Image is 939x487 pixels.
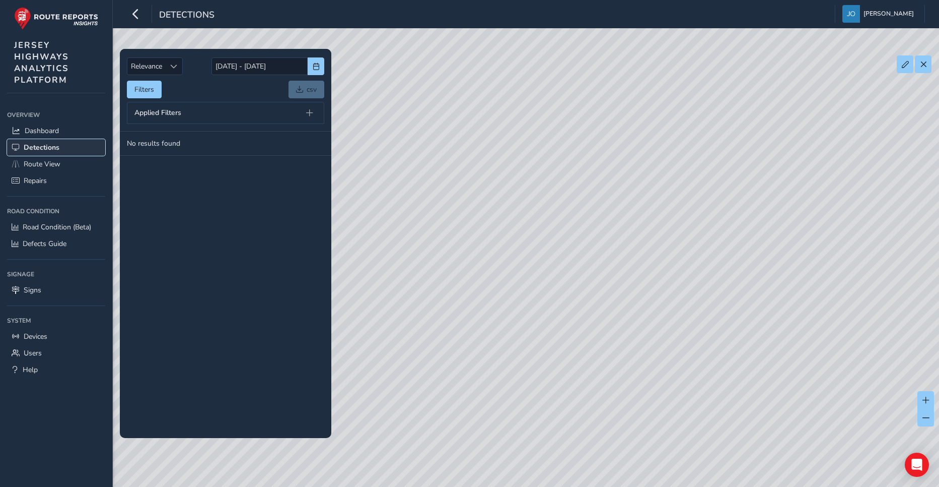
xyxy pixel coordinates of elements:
img: rr logo [14,7,98,30]
div: Open Intercom Messenger [905,453,929,477]
a: Detections [7,139,105,156]
span: Defects Guide [23,239,66,249]
span: Relevance [127,58,166,75]
span: Detections [159,9,214,23]
button: Filters [127,81,162,98]
span: Repairs [24,176,47,186]
span: Devices [24,332,47,341]
div: Road Condition [7,204,105,219]
a: Repairs [7,172,105,189]
span: Applied Filters [134,109,181,116]
a: Signs [7,282,105,298]
td: No results found [120,132,331,156]
span: Detections [24,143,59,152]
span: Users [24,348,42,358]
div: Overview [7,107,105,123]
a: Road Condition (Beta) [7,219,105,235]
div: System [7,313,105,328]
span: Dashboard [25,126,59,136]
a: Dashboard [7,123,105,139]
a: csv [288,81,324,98]
a: Defects Guide [7,235,105,252]
button: [PERSON_NAME] [842,5,917,23]
span: [PERSON_NAME] [863,5,914,23]
a: Route View [7,156,105,172]
img: diamond-layout [842,5,860,23]
span: Road Condition (Beta) [23,222,91,232]
div: Sort by Date [166,58,182,75]
a: Users [7,345,105,361]
div: Signage [7,267,105,282]
span: Route View [24,159,60,169]
a: Help [7,361,105,378]
a: Devices [7,328,105,345]
span: JERSEY HIGHWAYS ANALYTICS PLATFORM [14,39,69,86]
span: Help [23,365,38,375]
span: Signs [24,285,41,295]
